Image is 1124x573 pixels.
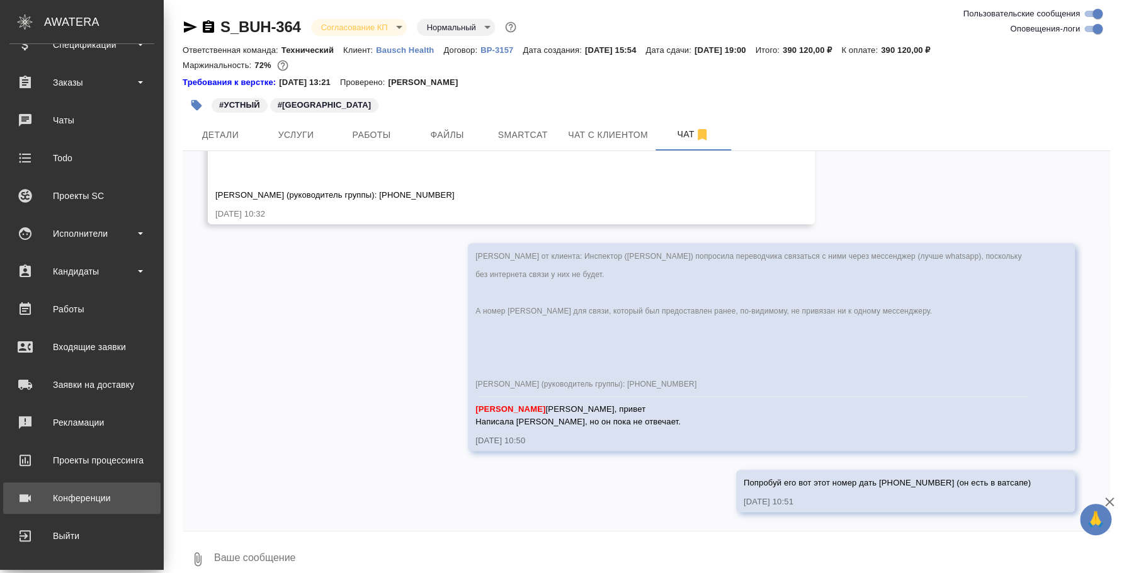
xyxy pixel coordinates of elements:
div: Проекты процессинга [9,451,154,470]
p: 390 120,00 ₽ [783,45,841,55]
p: ВР-3157 [480,45,523,55]
a: Bausch Health [376,44,443,55]
span: Чат с клиентом [568,127,648,143]
div: Спецификации [9,35,154,54]
div: Входящие заявки [9,338,154,356]
a: Проекты SC [3,180,161,212]
div: Заказы [9,73,154,92]
p: К оплате: [841,45,881,55]
span: Оповещения-логи [1010,23,1080,35]
p: [DATE] 13:21 [279,76,340,89]
p: #УСТНЫЙ [219,99,260,111]
div: [DATE] 10:32 [215,208,771,220]
p: Дата сдачи: [645,45,694,55]
span: Работы [341,127,402,143]
button: Добавить тэг [183,91,210,119]
div: Кандидаты [9,262,154,281]
div: Чаты [9,111,154,130]
p: 390 120,00 ₽ [881,45,940,55]
div: Согласование КП [417,19,495,36]
div: Исполнители [9,224,154,243]
p: Итого: [755,45,782,55]
div: Выйти [9,526,154,545]
span: [PERSON_NAME] [475,404,545,414]
div: Конференции [9,489,154,508]
span: Детали [190,127,251,143]
p: Проверено: [340,76,389,89]
a: Выйти [3,520,161,552]
div: Todo [9,149,154,167]
div: Рекламации [9,413,154,432]
a: Требования к верстке: [183,76,279,89]
div: Работы [9,300,154,319]
p: [DATE] 19:00 [695,45,756,55]
span: [PERSON_NAME] от клиента: Инспектор ([PERSON_NAME]) попросила переводчика связаться с ними через ... [475,252,1024,389]
p: [DATE] 15:54 [585,45,646,55]
span: Попробуй его вот этот номер дать [PHONE_NUMBER] (он есть в ватсапе) [744,478,1031,487]
button: Доп статусы указывают на важность/срочность заказа [502,19,519,35]
div: AWATERA [44,9,164,35]
a: Входящие заявки [3,331,161,363]
a: Рекламации [3,407,161,438]
p: 72% [254,60,274,70]
button: 🙏 [1080,504,1111,535]
button: Скопировать ссылку [201,20,216,35]
div: Проекты SC [9,186,154,205]
a: S_BUH-364 [220,18,301,35]
p: Дата создания: [523,45,584,55]
div: Заявки на доставку [9,375,154,394]
a: Todo [3,142,161,174]
p: #[GEOGRAPHIC_DATA] [278,99,371,111]
button: 32900.00 RUB; 600.00 EUR; [275,57,291,74]
div: Согласование КП [311,19,407,36]
span: Smartcat [492,127,553,143]
span: Пользовательские сообщения [963,8,1080,20]
span: Услуги [266,127,326,143]
button: Скопировать ссылку для ЯМессенджера [183,20,198,35]
a: ВР-3157 [480,44,523,55]
a: Чаты [3,105,161,136]
span: УСТНЫЙ [210,99,269,110]
p: Bausch Health [376,45,443,55]
p: Договор: [443,45,480,55]
span: [PERSON_NAME], привет Написала [PERSON_NAME], но он пока не отвечает. [475,404,681,426]
div: [DATE] 10:51 [744,496,1031,508]
a: Заявки на доставку [3,369,161,400]
p: [PERSON_NAME] [388,76,467,89]
p: Маржинальность: [183,60,254,70]
div: [DATE] 10:50 [475,434,1031,447]
span: 🙏 [1085,506,1106,533]
a: Конференции [3,482,161,514]
a: Проекты процессинга [3,445,161,476]
span: Чат [663,127,724,142]
p: Клиент: [343,45,376,55]
p: Ответственная команда: [183,45,281,55]
p: Технический [281,45,343,55]
div: Нажми, чтобы открыть папку с инструкцией [183,76,279,89]
span: Файлы [417,127,477,143]
a: Работы [3,293,161,325]
button: Нормальный [423,22,480,33]
span: Германия [269,99,380,110]
button: Согласование КП [317,22,392,33]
